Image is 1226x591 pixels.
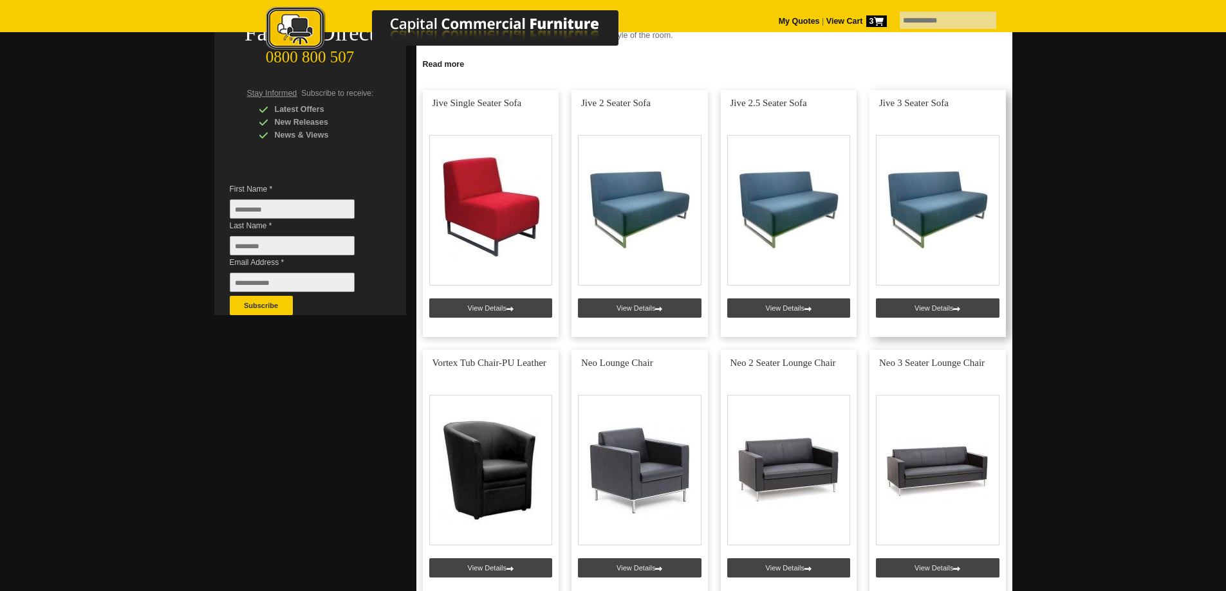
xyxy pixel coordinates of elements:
[230,183,374,195] span: First Name *
[416,55,1012,71] a: Click to read more
[423,52,1006,78] p: The best thing about office sofas is that they do not take up much space at all! They can be easi...
[230,199,355,219] input: First Name *
[230,6,681,53] img: Capital Commercial Furniture Logo
[230,256,374,269] span: Email Address *
[230,296,293,315] button: Subscribe
[826,17,887,26] strong: View Cart
[259,116,381,129] div: New Releases
[214,42,406,66] div: 0800 800 507
[301,89,373,98] span: Subscribe to receive:
[259,103,381,116] div: Latest Offers
[214,24,406,42] div: Factory Direct
[247,89,297,98] span: Stay Informed
[259,129,381,141] div: News & Views
[779,17,820,26] a: My Quotes
[230,6,681,57] a: Capital Commercial Furniture Logo
[230,273,355,292] input: Email Address *
[230,236,355,255] input: Last Name *
[866,15,887,27] span: 3
[230,219,374,232] span: Last Name *
[824,17,886,26] a: View Cart3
